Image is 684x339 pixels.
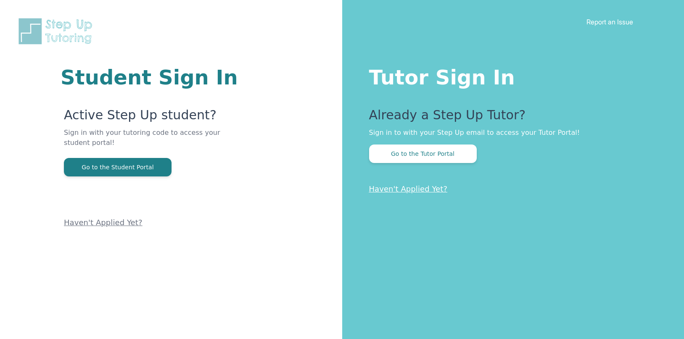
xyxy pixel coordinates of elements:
p: Already a Step Up Tutor? [369,108,651,128]
a: Go to the Tutor Portal [369,150,477,158]
a: Haven't Applied Yet? [369,184,448,193]
a: Haven't Applied Yet? [64,218,143,227]
h1: Student Sign In [61,67,241,87]
a: Report an Issue [586,18,633,26]
button: Go to the Student Portal [64,158,172,176]
img: Step Up Tutoring horizontal logo [17,17,98,46]
button: Go to the Tutor Portal [369,145,477,163]
a: Go to the Student Portal [64,163,172,171]
p: Active Step Up student? [64,108,241,128]
p: Sign in with your tutoring code to access your student portal! [64,128,241,158]
p: Sign in to with your Step Up email to access your Tutor Portal! [369,128,651,138]
h1: Tutor Sign In [369,64,651,87]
